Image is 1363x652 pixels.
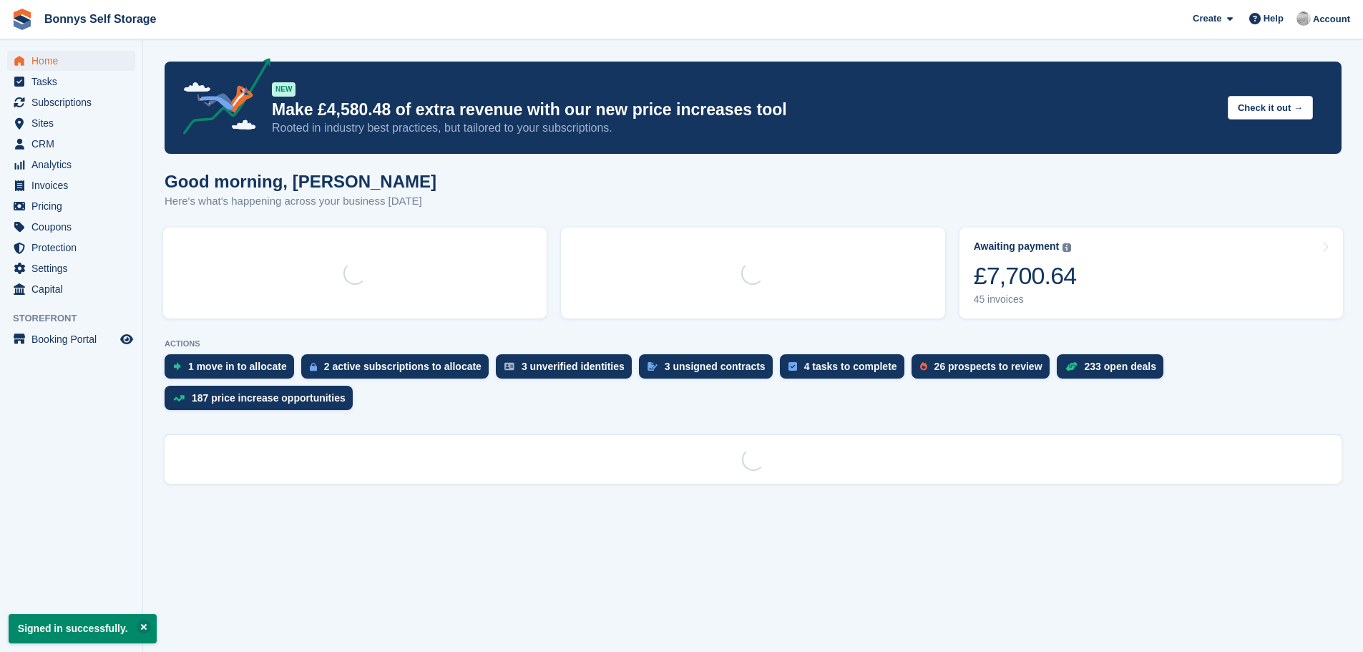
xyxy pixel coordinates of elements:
[912,354,1057,386] a: 26 prospects to review
[165,386,360,417] a: 187 price increase opportunities
[7,155,135,175] a: menu
[1313,12,1350,26] span: Account
[31,196,117,216] span: Pricing
[959,228,1343,318] a: Awaiting payment £7,700.64 45 invoices
[13,311,142,326] span: Storefront
[974,293,1077,306] div: 45 invoices
[173,395,185,402] img: price_increase_opportunities-93ffe204e8149a01c8c9dc8f82e8f89637d9d84a8eef4429ea346261dce0b2c0.svg
[272,99,1216,120] p: Make £4,580.48 of extra revenue with our new price increases tool
[7,175,135,195] a: menu
[31,217,117,237] span: Coupons
[920,362,927,371] img: prospect-51fa495bee0391a8d652442698ab0144808aea92771e9ea1ae160a38d050c398.svg
[31,329,117,349] span: Booking Portal
[31,51,117,71] span: Home
[648,362,658,371] img: contract_signature_icon-13c848040528278c33f63329250d36e43548de30e8caae1d1a13099fd9432cc5.svg
[7,72,135,92] a: menu
[1085,361,1156,372] div: 233 open deals
[171,58,271,140] img: price-adjustments-announcement-icon-8257ccfd72463d97f412b2fc003d46551f7dbcb40ab6d574587a9cd5c0d94...
[665,361,766,372] div: 3 unsigned contracts
[39,7,162,31] a: Bonnys Self Storage
[301,354,496,386] a: 2 active subscriptions to allocate
[324,361,482,372] div: 2 active subscriptions to allocate
[504,362,514,371] img: verify_identity-adf6edd0f0f0b5bbfe63781bf79b02c33cf7c696d77639b501bdc392416b5a36.svg
[7,51,135,71] a: menu
[780,354,912,386] a: 4 tasks to complete
[7,258,135,278] a: menu
[173,362,181,371] img: move_ins_to_allocate_icon-fdf77a2bb77ea45bf5b3d319d69a93e2d87916cf1d5bf7949dd705db3b84f3ca.svg
[188,361,287,372] div: 1 move in to allocate
[7,329,135,349] a: menu
[272,120,1216,136] p: Rooted in industry best practices, but tailored to your subscriptions.
[165,339,1342,349] p: ACTIONS
[31,113,117,133] span: Sites
[192,392,346,404] div: 187 price increase opportunities
[7,238,135,258] a: menu
[31,279,117,299] span: Capital
[165,193,436,210] p: Here's what's happening across your business [DATE]
[7,92,135,112] a: menu
[118,331,135,348] a: Preview store
[31,92,117,112] span: Subscriptions
[1193,11,1221,26] span: Create
[7,217,135,237] a: menu
[7,134,135,154] a: menu
[7,279,135,299] a: menu
[788,362,797,371] img: task-75834270c22a3079a89374b754ae025e5fb1db73e45f91037f5363f120a921f8.svg
[31,258,117,278] span: Settings
[1264,11,1284,26] span: Help
[31,155,117,175] span: Analytics
[9,614,157,643] p: Signed in successfully.
[1065,361,1078,371] img: deal-1b604bf984904fb50ccaf53a9ad4b4a5d6e5aea283cecdc64d6e3604feb123c2.svg
[496,354,639,386] a: 3 unverified identities
[1062,243,1071,252] img: icon-info-grey-7440780725fd019a000dd9b08b2336e03edf1995a4989e88bcd33f0948082b44.svg
[31,72,117,92] span: Tasks
[31,238,117,258] span: Protection
[1228,96,1313,120] button: Check it out →
[31,175,117,195] span: Invoices
[165,172,436,191] h1: Good morning, [PERSON_NAME]
[310,362,317,371] img: active_subscription_to_allocate_icon-d502201f5373d7db506a760aba3b589e785aa758c864c3986d89f69b8ff3...
[639,354,780,386] a: 3 unsigned contracts
[934,361,1042,372] div: 26 prospects to review
[974,261,1077,291] div: £7,700.64
[7,196,135,216] a: menu
[7,113,135,133] a: menu
[974,240,1060,253] div: Awaiting payment
[272,82,295,97] div: NEW
[1057,354,1171,386] a: 233 open deals
[1296,11,1311,26] img: James Bonny
[522,361,625,372] div: 3 unverified identities
[31,134,117,154] span: CRM
[804,361,897,372] div: 4 tasks to complete
[11,9,33,30] img: stora-icon-8386f47178a22dfd0bd8f6a31ec36ba5ce8667c1dd55bd0f319d3a0aa187defe.svg
[165,354,301,386] a: 1 move in to allocate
